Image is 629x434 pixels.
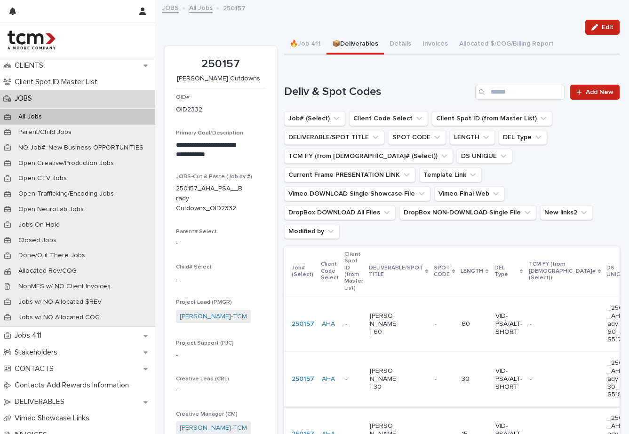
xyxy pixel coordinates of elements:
[180,312,247,322] a: [PERSON_NAME]-TCM
[495,312,522,336] p: VID-PSA/ALT-SHORT
[176,264,212,270] span: Child# Select
[11,113,49,121] p: All Jobs
[284,149,453,164] button: TCM FY (from Job# (Select))
[434,186,505,201] button: Vimeo Final Web
[435,373,438,383] p: -
[529,259,596,283] p: TCM FY (from [DEMOGRAPHIC_DATA]# (Select))
[11,414,97,423] p: Vimeo Showcase Links
[540,205,593,220] button: New links2
[176,105,202,115] p: OID2332
[284,167,415,182] button: Current Frame PRESENTATION LINK
[284,205,396,220] button: DropBox DOWNLOAD All Files
[321,259,339,283] p: Client Code Select
[11,61,51,70] p: CLIENTS
[432,111,552,126] button: Client Spot ID (from Master List)
[326,35,384,55] button: 📦Deliverables
[292,375,314,383] a: 250157
[162,2,179,13] a: JOBS
[11,144,151,152] p: NO Job#: New Business OPPORTUNITIES
[11,397,72,406] p: DELIVERABLES
[11,364,61,373] p: CONTACTS
[454,35,559,55] button: Allocated $/COG/Billing Report
[417,35,454,55] button: Invoices
[370,312,398,336] p: [PERSON_NAME] 60
[345,320,362,328] p: -
[11,159,121,167] p: Open Creative/Production Jobs
[176,351,265,361] p: -
[176,130,243,136] span: Primary Goal/Description
[435,318,438,328] p: -
[462,375,487,383] p: 30
[223,2,246,13] p: 250157
[530,375,557,383] p: -
[462,320,487,328] p: 60
[176,229,217,235] span: Parent# Select
[11,348,65,357] p: Stakeholders
[370,367,398,391] p: [PERSON_NAME] 30
[11,174,74,182] p: Open CTV Jobs
[284,130,384,145] button: DELIVERABLE/SPOT TITLE
[176,376,229,382] span: Creative Lead (CRL)
[180,423,247,433] a: [PERSON_NAME]-TCM
[11,94,40,103] p: JOBS
[11,314,107,322] p: Jobs w/ NO Allocated COG
[11,298,109,306] p: Jobs w/ NO Allocated $REV
[349,111,428,126] button: Client Code Select
[450,130,495,145] button: LENGTH
[11,190,121,198] p: Open Trafficking/Encoding Jobs
[585,20,620,35] button: Edit
[475,85,565,100] input: Search
[384,35,417,55] button: Details
[189,2,213,13] a: All Jobs
[284,224,340,239] button: Modified by
[176,95,190,100] span: OID#
[11,381,136,390] p: Contacts Add Rewards Information
[11,221,67,229] p: Jobs On Hold
[176,184,243,213] p: 250157_AHA_PSA__Brady Cutdowns_OID2332
[388,130,446,145] button: SPOT CODE
[344,249,363,293] p: Client Spot ID (from Master List)
[419,167,482,182] button: Template Link
[586,89,613,95] span: Add New
[11,237,64,245] p: Closed Jobs
[11,78,105,87] p: Client Spot ID Master List
[494,263,518,280] p: DEL Type
[176,57,265,71] p: 250157
[176,300,232,305] span: Project Lead (PMGR)
[176,239,265,249] p: -
[530,320,557,328] p: -
[322,320,335,328] a: AHA
[284,111,345,126] button: Job# (Select)
[11,205,91,213] p: Open NeuroLab Jobs
[345,375,362,383] p: -
[284,186,430,201] button: Vimeo DOWNLOAD Single Showcase File
[434,263,450,280] p: SPOT CODE
[176,411,238,417] span: Creative Manager (CM)
[11,283,118,291] p: NonMES w/ NO Client Invoices
[292,320,314,328] a: 250157
[284,35,326,55] button: 🔥Job 411
[11,267,84,275] p: Allocated Rev/COG
[570,85,620,100] a: Add New
[284,85,471,99] h1: Deliv & Spot Codes
[499,130,547,145] button: DEL Type
[292,263,315,280] p: Job# (Select)
[322,375,335,383] a: AHA
[176,340,234,346] span: Project Support (PJC)
[176,386,265,396] p: -
[369,263,423,280] p: DELIVERABLE/SPOT TITLE
[495,367,522,391] p: VID-PSA/ALT-SHORT
[602,24,613,31] span: Edit
[176,274,265,284] p: -
[176,75,262,83] p: [PERSON_NAME] Cutdowns
[11,252,93,260] p: Done/Out There Jobs
[11,331,49,340] p: Jobs 411
[399,205,536,220] button: DropBox NON-DOWNLOAD Single File
[8,31,56,49] img: 4hMmSqQkux38exxPVZHQ
[11,128,79,136] p: Parent/Child Jobs
[176,174,252,180] span: JOBS-Cut & Paste (Job by #)
[461,266,483,276] p: LENGTH
[457,149,512,164] button: DS UNIQUE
